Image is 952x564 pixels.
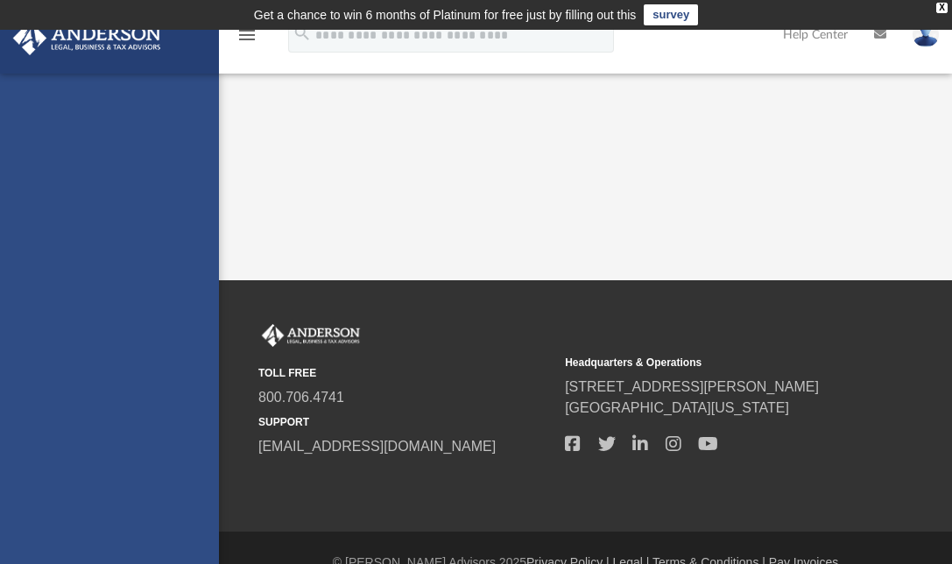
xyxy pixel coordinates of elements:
i: menu [236,25,257,46]
div: Get a chance to win 6 months of Platinum for free just by filling out this [254,4,637,25]
div: close [936,3,948,13]
small: SUPPORT [258,414,553,430]
small: Headquarters & Operations [565,355,859,370]
img: Anderson Advisors Platinum Portal [258,324,363,347]
img: User Pic [913,22,939,47]
img: Anderson Advisors Platinum Portal [8,21,166,55]
a: [GEOGRAPHIC_DATA][US_STATE] [565,400,789,415]
a: 800.706.4741 [258,390,344,405]
small: TOLL FREE [258,365,553,381]
a: [EMAIL_ADDRESS][DOMAIN_NAME] [258,439,496,454]
i: search [293,24,312,43]
a: survey [644,4,698,25]
a: [STREET_ADDRESS][PERSON_NAME] [565,379,819,394]
a: menu [236,33,257,46]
